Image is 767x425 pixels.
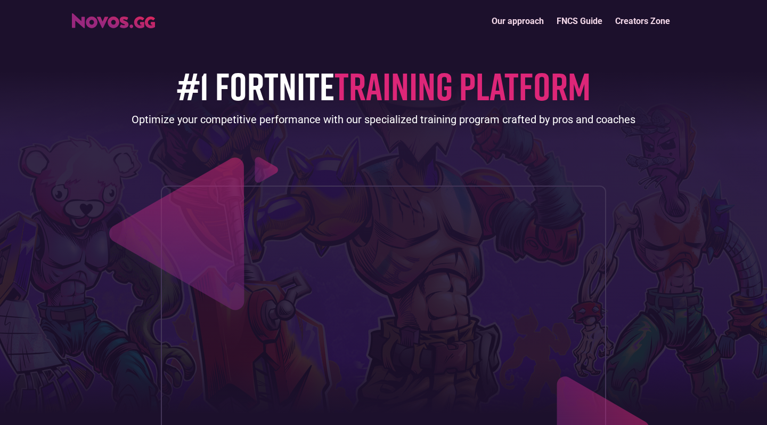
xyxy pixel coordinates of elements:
[177,65,591,107] h1: #1 FORTNITE
[334,62,591,109] span: TRAINING PLATFORM
[72,10,155,28] a: home
[485,10,550,33] a: Our approach
[609,10,676,33] a: Creators Zone
[550,10,609,33] a: FNCS Guide
[132,112,635,127] div: Optimize your competitive performance with our specialized training program crafted by pros and c...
